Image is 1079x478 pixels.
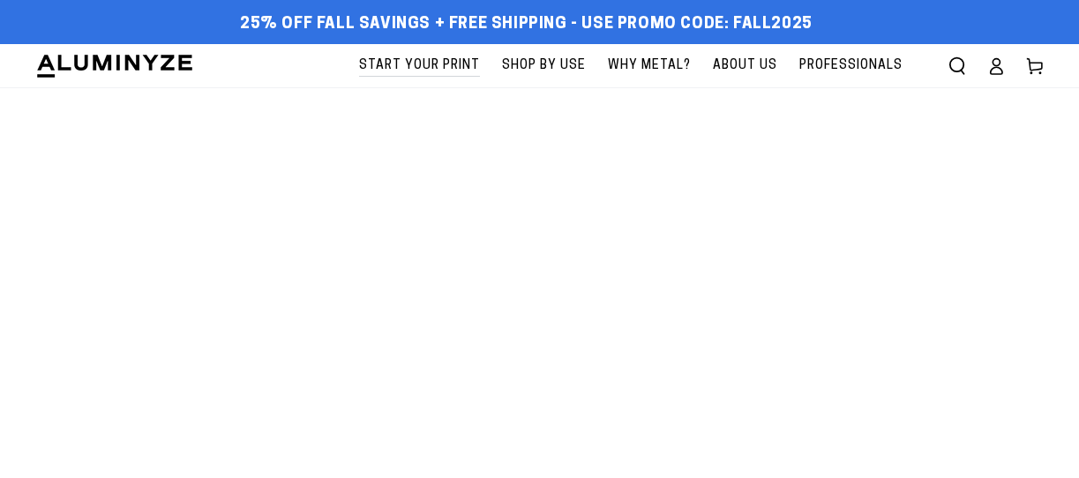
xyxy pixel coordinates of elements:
summary: Search our site [938,47,977,86]
span: Why Metal? [608,55,691,77]
a: About Us [704,44,786,87]
img: Aluminyze [35,53,194,79]
a: Why Metal? [599,44,700,87]
a: Start Your Print [350,44,489,87]
a: Shop By Use [493,44,595,87]
span: Start Your Print [359,55,480,77]
span: About Us [713,55,777,77]
span: 25% off FALL Savings + Free Shipping - Use Promo Code: FALL2025 [240,15,813,34]
a: Professionals [791,44,911,87]
span: Professionals [799,55,903,77]
span: Shop By Use [502,55,586,77]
